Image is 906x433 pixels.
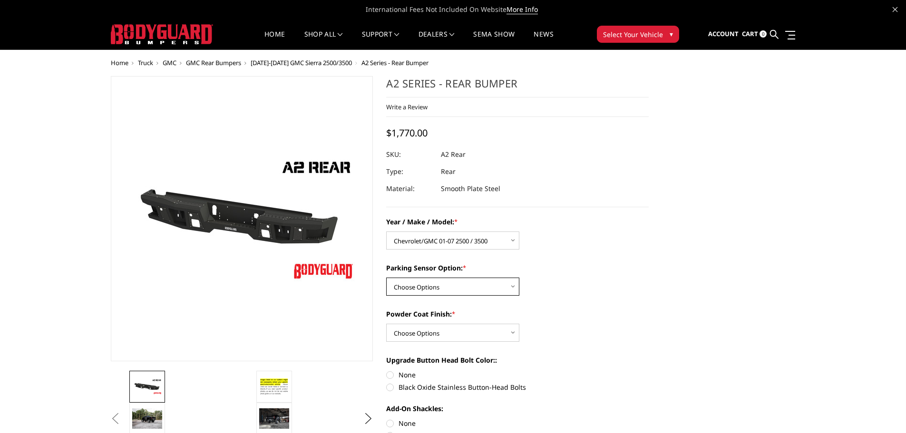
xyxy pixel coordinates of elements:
label: Add-On Shackles: [386,404,649,414]
a: SEMA Show [473,31,515,49]
span: 0 [760,30,767,38]
a: Home [111,58,128,67]
span: Cart [742,29,758,38]
label: Parking Sensor Option: [386,263,649,273]
button: Select Your Vehicle [597,26,679,43]
dt: Type: [386,163,434,180]
img: A2 Series - Rear Bumper [132,408,162,428]
a: Truck [138,58,153,67]
dd: A2 Rear [441,146,466,163]
img: A2 Series - Rear Bumper [259,408,289,428]
a: GMC Rear Bumpers [186,58,241,67]
dd: Smooth Plate Steel [441,180,500,197]
a: shop all [304,31,343,49]
label: None [386,370,649,380]
dd: Rear [441,163,456,180]
img: A2 Series - Rear Bumper [132,378,162,395]
span: $1,770.00 [386,126,428,139]
a: Dealers [419,31,455,49]
img: A2 Series - Rear Bumper [259,376,289,397]
label: Black Oxide Stainless Button-Head Bolts [386,382,649,392]
a: News [534,31,553,49]
a: [DATE]-[DATE] GMC Sierra 2500/3500 [251,58,352,67]
label: Upgrade Button Head Bolt Color:: [386,355,649,365]
a: Write a Review [386,103,428,111]
span: A2 Series - Rear Bumper [361,58,429,67]
a: Home [264,31,285,49]
dt: SKU: [386,146,434,163]
img: BODYGUARD BUMPERS [111,24,213,44]
label: Powder Coat Finish: [386,309,649,319]
span: Select Your Vehicle [603,29,663,39]
a: Cart 0 [742,21,767,47]
a: Support [362,31,399,49]
button: Next [361,412,375,426]
a: GMC [163,58,176,67]
h1: A2 Series - Rear Bumper [386,76,649,97]
dt: Material: [386,180,434,197]
label: Year / Make / Model: [386,217,649,227]
label: None [386,418,649,428]
a: More Info [507,5,538,14]
a: Account [708,21,739,47]
span: Account [708,29,739,38]
button: Previous [108,412,123,426]
a: A2 Series - Rear Bumper [111,76,373,361]
span: ▾ [670,29,673,39]
iframe: Chat Widget [858,387,906,433]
